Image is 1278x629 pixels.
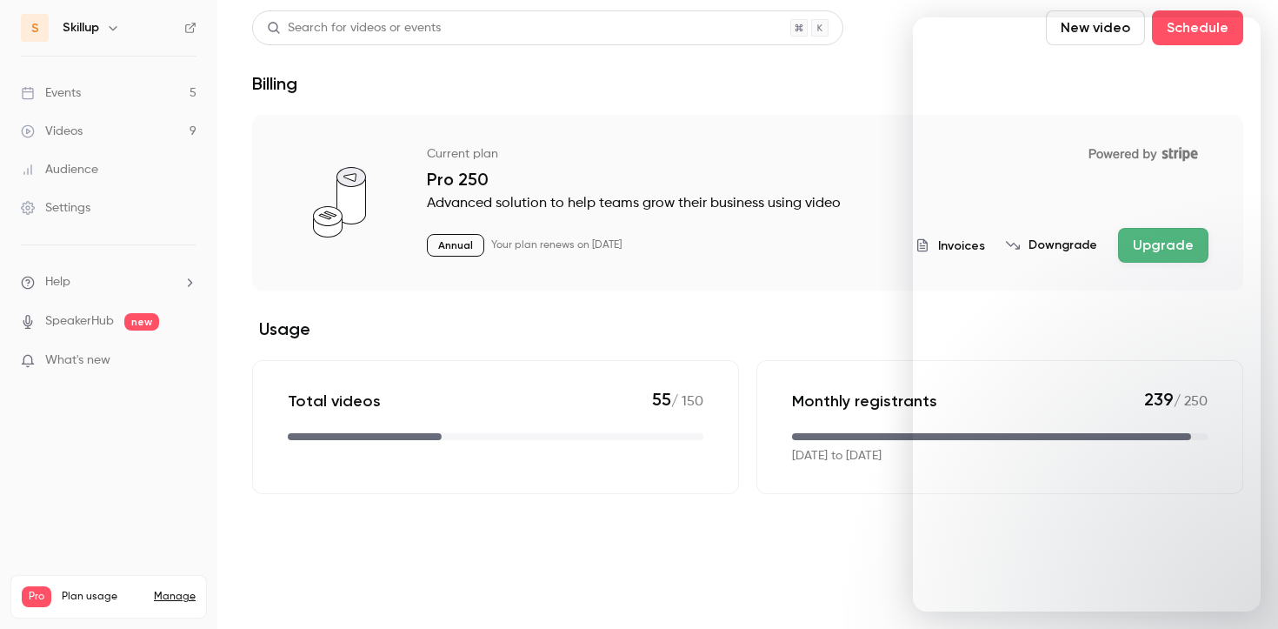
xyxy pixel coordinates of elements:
div: Events [21,84,81,102]
div: Audience [21,161,98,178]
div: Settings [21,199,90,217]
span: Plan usage [62,590,143,604]
h6: Skillup [63,19,99,37]
li: help-dropdown-opener [21,273,196,291]
p: Your plan renews on [DATE] [491,238,622,252]
button: Schedule [1152,10,1243,45]
div: Search for videos or events [267,19,441,37]
p: Total videos [288,391,381,412]
span: What's new [45,351,110,370]
p: Current plan [427,145,498,163]
button: New video [1046,10,1145,45]
a: Manage [154,590,196,604]
p: Advanced solution to help teams grow their business using video [427,193,1208,214]
span: 55 [652,389,671,410]
span: Pro [22,586,51,607]
iframe: Intercom live chat [913,17,1261,612]
p: Annual [427,234,484,257]
span: Help [45,273,70,291]
h2: Usage [252,318,1243,339]
iframe: Noticeable Trigger [176,353,196,369]
a: SpeakerHub [45,312,114,331]
span: new [124,313,159,331]
p: / 150 [652,389,703,412]
section: billing [252,115,1243,494]
p: Pro 250 [427,169,1208,190]
p: [DATE] to [DATE] [792,447,882,465]
p: Monthly registrants [792,391,937,412]
span: S [31,19,39,37]
h1: Billing [252,73,297,94]
div: Videos [21,123,83,140]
